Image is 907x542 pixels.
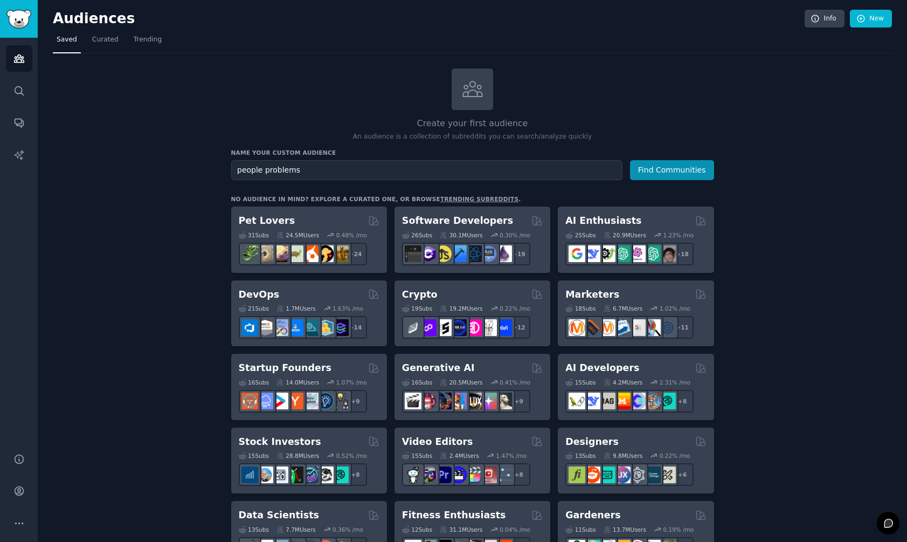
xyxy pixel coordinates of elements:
[599,245,615,262] img: AItoolsCatalog
[565,435,619,449] h2: Designers
[663,231,694,239] div: 1.23 % /mo
[287,466,303,483] img: Trading
[659,393,676,409] img: AIDevelopersSociety
[465,319,482,336] img: defiblockchain
[630,160,714,180] button: Find Communities
[805,10,844,28] a: Info
[584,393,600,409] img: DeepSeek
[402,379,432,386] div: 16 Sub s
[231,149,714,156] h3: Name your custom audience
[88,31,122,53] a: Curated
[435,393,452,409] img: deepdream
[569,245,585,262] img: GoogleGeminiAI
[130,31,165,53] a: Trending
[287,319,303,336] img: DevOpsLinks
[302,319,319,336] img: platformengineering
[344,463,367,486] div: + 8
[276,305,316,312] div: 1.7M Users
[629,319,646,336] img: googleads
[465,466,482,483] img: finalcutpro
[336,452,367,459] div: 0.52 % /mo
[565,361,639,375] h2: AI Developers
[660,379,690,386] div: 2.31 % /mo
[480,466,497,483] img: Youtubevideo
[644,466,661,483] img: learndesign
[405,466,421,483] img: gopro
[333,526,363,533] div: 0.36 % /mo
[231,117,714,131] h2: Create your first audience
[440,305,482,312] div: 19.2M Users
[495,245,512,262] img: elixir
[496,452,527,459] div: 1.47 % /mo
[850,10,892,28] a: New
[644,319,661,336] img: MarketingResearch
[629,245,646,262] img: OpenAIDev
[435,245,452,262] img: learnjavascript
[644,393,661,409] img: llmops
[508,390,530,413] div: + 9
[239,509,319,522] h2: Data Scientists
[302,245,319,262] img: cockatiel
[231,160,622,180] input: Pick a short name, like "Digital Marketers" or "Movie-Goers"
[231,132,714,142] p: An audience is a collection of subreddits you can search/analyze quickly
[344,243,367,265] div: + 24
[565,214,641,228] h2: AI Enthusiasts
[440,379,482,386] div: 20.5M Users
[450,466,467,483] img: VideoEditors
[239,361,331,375] h2: Startup Founders
[565,452,596,459] div: 13 Sub s
[257,466,273,483] img: ValueInvesting
[333,305,363,312] div: 1.63 % /mo
[317,319,334,336] img: aws_cdk
[241,466,258,483] img: dividends
[500,231,530,239] div: 0.30 % /mo
[420,319,437,336] img: 0xPolygon
[6,10,31,29] img: GummySearch logo
[569,319,585,336] img: content_marketing
[344,390,367,413] div: + 9
[671,243,694,265] div: + 18
[659,466,676,483] img: UX_Design
[317,393,334,409] img: Entrepreneurship
[420,466,437,483] img: editors
[405,245,421,262] img: software
[480,393,497,409] img: starryai
[435,466,452,483] img: premiere
[317,245,334,262] img: PetAdvice
[565,288,619,301] h2: Marketers
[420,393,437,409] img: dalle2
[332,245,349,262] img: dogbreed
[402,214,513,228] h2: Software Developers
[671,463,694,486] div: + 6
[569,393,585,409] img: LangChain
[402,526,432,533] div: 12 Sub s
[599,319,615,336] img: AskMarketing
[272,393,288,409] img: startup
[272,466,288,483] img: Forex
[241,319,258,336] img: azuredevops
[450,393,467,409] img: sdforall
[53,31,81,53] a: Saved
[336,379,367,386] div: 1.07 % /mo
[440,452,479,459] div: 2.4M Users
[435,319,452,336] img: ethstaker
[405,393,421,409] img: aivideo
[336,231,367,239] div: 0.48 % /mo
[599,466,615,483] img: UI_Design
[660,305,690,312] div: 1.02 % /mo
[332,393,349,409] img: growmybusiness
[569,466,585,483] img: typography
[599,393,615,409] img: Rag
[660,452,690,459] div: 0.22 % /mo
[584,245,600,262] img: DeepSeek
[257,319,273,336] img: AWS_Certified_Experts
[659,319,676,336] img: OnlineMarketing
[508,316,530,339] div: + 12
[614,466,631,483] img: UXDesign
[317,466,334,483] img: swingtrading
[604,305,643,312] div: 6.7M Users
[465,393,482,409] img: FluxAI
[604,231,646,239] div: 20.9M Users
[257,393,273,409] img: SaaS
[500,379,530,386] div: 0.41 % /mo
